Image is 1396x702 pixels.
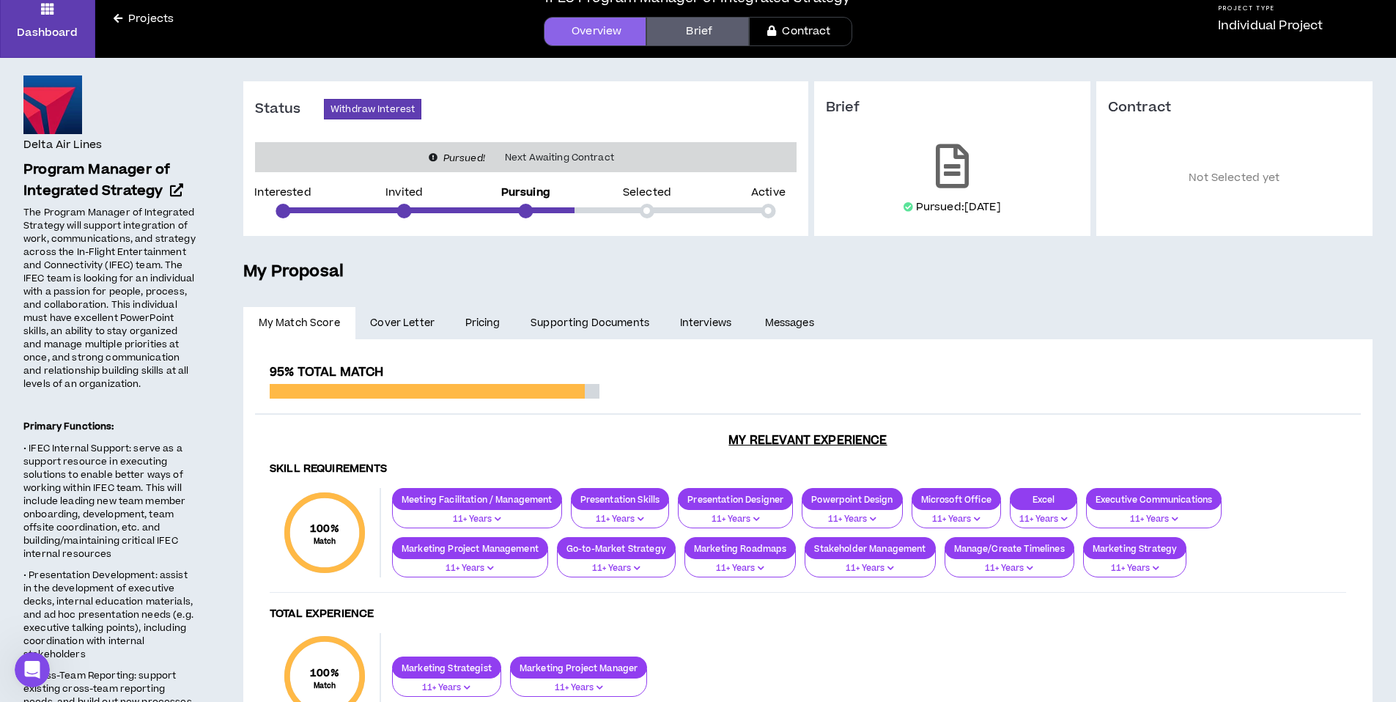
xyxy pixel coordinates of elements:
[558,543,675,554] p: Go-to-Market Strategy
[580,513,660,526] p: 11+ Years
[443,152,485,165] i: Pursued!
[310,536,339,547] small: Match
[954,562,1065,575] p: 11+ Years
[1108,138,1361,218] p: Not Selected yet
[912,500,1001,528] button: 11+ Years
[385,188,423,198] p: Invited
[1108,99,1361,117] h3: Contract
[23,160,170,201] span: Program Manager of Integrated Strategy
[916,200,1001,215] p: Pursued: [DATE]
[254,188,311,198] p: Interested
[15,652,50,687] iframe: Intercom live chat
[1093,562,1178,575] p: 11+ Years
[945,543,1074,554] p: Manage/Create Timelines
[665,307,750,339] a: Interviews
[270,607,1346,621] h4: Total Experience
[1010,500,1077,528] button: 11+ Years
[557,550,676,577] button: 11+ Years
[1218,4,1323,13] h5: Project Type
[912,494,1000,505] p: Microsoft Office
[310,521,339,536] span: 100 %
[515,307,664,339] a: Supporting Documents
[23,442,185,561] span: • IFEC Internal Support: serve as a support resource in executing solutions to enable better ways...
[802,500,902,528] button: 11+ Years
[751,188,786,198] p: Active
[23,420,114,433] strong: Primary Functions:
[544,17,646,46] a: Overview
[393,662,501,673] p: Marketing Strategist
[1218,17,1323,34] p: Individual Project
[805,550,935,577] button: 11+ Years
[510,669,648,697] button: 11+ Years
[255,100,324,118] h3: Status
[310,665,339,681] span: 100 %
[243,259,1373,284] h5: My Proposal
[811,513,893,526] p: 11+ Years
[685,543,796,554] p: Marketing Roadmaps
[814,562,926,575] p: 11+ Years
[826,99,1079,117] h3: Brief
[17,25,78,40] p: Dashboard
[749,17,852,46] a: Contract
[23,206,196,391] span: The Program Manager of Integrated Strategy will support integration of work, communications, and ...
[1084,543,1186,554] p: Marketing Strategy
[571,500,670,528] button: 11+ Years
[921,513,991,526] p: 11+ Years
[623,188,671,198] p: Selected
[501,188,550,198] p: Pursuing
[750,307,832,339] a: Messages
[270,462,1346,476] h4: Skill Requirements
[393,494,561,505] p: Meeting Facilitation / Management
[679,494,792,505] p: Presentation Designer
[572,494,669,505] p: Presentation Skills
[402,513,553,526] p: 11+ Years
[23,137,102,153] h4: Delta Air Lines
[310,681,339,691] small: Match
[324,99,421,119] button: Withdraw Interest
[511,662,647,673] p: Marketing Project Manager
[694,562,787,575] p: 11+ Years
[520,681,638,695] p: 11+ Years
[392,500,562,528] button: 11+ Years
[1019,513,1068,526] p: 11+ Years
[255,433,1361,448] h3: My Relevant Experience
[805,543,934,554] p: Stakeholder Management
[802,494,901,505] p: Powerpoint Design
[23,569,193,661] span: • Presentation Development: assist in the development of executive decks, internal education mate...
[402,681,492,695] p: 11+ Years
[945,550,1074,577] button: 11+ Years
[1086,500,1222,528] button: 11+ Years
[1087,494,1221,505] p: Executive Communications
[270,363,383,381] span: 95% Total Match
[684,550,797,577] button: 11+ Years
[392,550,548,577] button: 11+ Years
[393,543,547,554] p: Marketing Project Management
[450,307,516,339] a: Pricing
[1083,550,1187,577] button: 11+ Years
[392,669,501,697] button: 11+ Years
[1011,494,1076,505] p: Excel
[566,562,666,575] p: 11+ Years
[646,17,749,46] a: Brief
[95,11,192,27] a: Projects
[678,500,793,528] button: 11+ Years
[687,513,783,526] p: 11+ Years
[1096,513,1212,526] p: 11+ Years
[370,315,435,331] span: Cover Letter
[496,150,623,165] span: Next Awaiting Contract
[23,160,196,202] a: Program Manager of Integrated Strategy
[402,562,539,575] p: 11+ Years
[243,307,355,339] a: My Match Score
